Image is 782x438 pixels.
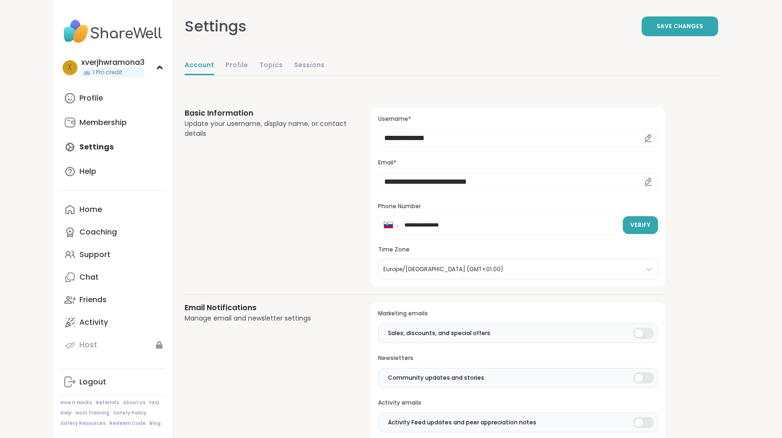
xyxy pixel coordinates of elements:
[76,410,109,416] a: Host Training
[79,317,108,328] div: Activity
[109,420,146,427] a: Redeem Code
[378,246,658,254] h3: Time Zone
[185,15,247,38] div: Settings
[61,410,72,416] a: Help
[79,272,99,282] div: Chat
[378,399,658,407] h3: Activity emails
[185,313,348,323] div: Manage email and newsletter settings
[79,295,107,305] div: Friends
[96,399,119,406] a: Referrals
[378,310,658,318] h3: Marketing emails
[61,311,165,334] a: Activity
[123,399,146,406] a: About Us
[93,69,122,77] span: 1 Pro credit
[149,420,161,427] a: Blog
[623,216,658,234] button: Verify
[388,418,536,427] span: Activity Feed updates and peer appreciation notes
[61,371,165,393] a: Logout
[185,119,348,139] div: Update your username, display name, or contact details
[378,203,658,211] h3: Phone Number
[61,198,165,221] a: Home
[61,160,165,183] a: Help
[294,56,325,75] a: Sessions
[185,56,214,75] a: Account
[79,204,102,215] div: Home
[388,329,490,337] span: Sales, discounts, and special offers
[61,87,165,109] a: Profile
[61,221,165,243] a: Coaching
[79,93,103,103] div: Profile
[79,340,97,350] div: Host
[388,374,484,382] span: Community updates and stories
[61,266,165,289] a: Chat
[149,399,159,406] a: FAQ
[61,111,165,134] a: Membership
[630,221,650,229] span: Verify
[378,354,658,362] h3: Newsletters
[61,399,92,406] a: How It Works
[61,334,165,356] a: Host
[185,108,348,119] h3: Basic Information
[79,377,106,387] div: Logout
[67,62,72,74] span: x
[61,420,106,427] a: Safety Resources
[79,250,110,260] div: Support
[378,115,658,123] h3: Username*
[61,243,165,266] a: Support
[642,16,718,36] button: Save Changes
[113,410,147,416] a: Safety Policy
[61,15,165,48] img: ShareWell Nav Logo
[185,302,348,313] h3: Email Notifications
[61,289,165,311] a: Friends
[259,56,283,75] a: Topics
[79,166,96,177] div: Help
[225,56,248,75] a: Profile
[79,227,117,237] div: Coaching
[81,57,145,68] div: xverjhwramona3
[657,22,703,31] span: Save Changes
[378,159,658,167] h3: Email*
[79,117,127,128] div: Membership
